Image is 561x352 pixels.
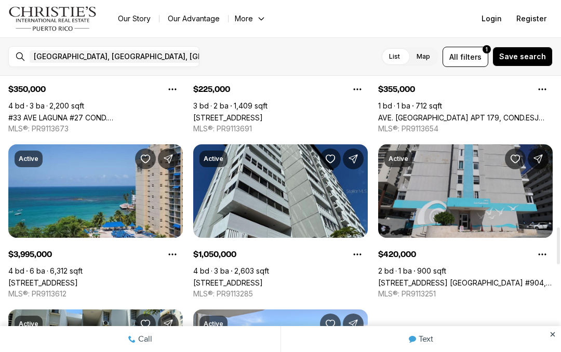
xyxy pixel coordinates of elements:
button: Save Property: 5870 JOSE M. TARTAK AVE. #K5 [135,314,156,334]
button: Property options [532,79,553,100]
a: Our Advantage [159,11,228,26]
button: Save Property: 5757 AVE ISLA VERDE #PH-3 [320,148,341,169]
button: Register [510,8,553,29]
span: All [449,51,458,62]
label: List [381,47,408,66]
a: 6165 ISLA VERDE AVE #1674, CAROLINA PR, 00979 [8,278,78,287]
button: Save Property: 6165 ISLA VERDE AVE #1674 [135,148,156,169]
a: #33 AVE LAGUNA #27 COND. LAGOMAR #PH-P, ISLA VERDE PR, 00979 [8,113,183,122]
button: Share Property [158,148,179,169]
p: Active [19,155,38,163]
button: Allfilters1 [443,47,488,67]
a: 3409 AVE. ISLA VERDE #904, CAROLINA PR, 00979 [378,278,553,287]
button: Share Property [158,314,179,334]
a: 5 AVE LAGUNA #5c, CAROLINA PR, 00979 [193,113,263,122]
button: Property options [532,244,553,265]
p: Active [204,155,223,163]
span: Login [482,15,502,23]
button: Property options [347,79,368,100]
span: Save search [499,52,546,61]
button: Save Property: 3409 AVE. ISLA VERDE #904 [505,148,526,169]
button: Share Property [343,148,364,169]
button: Property options [347,244,368,265]
span: filters [460,51,482,62]
button: Property options [162,79,183,100]
img: logo [8,6,97,31]
span: [GEOGRAPHIC_DATA], [GEOGRAPHIC_DATA], [GEOGRAPHIC_DATA] [34,52,263,61]
button: Login [475,8,508,29]
span: 1 [486,45,488,53]
button: Save Property: 3103 Ave. Isla Verde THE GALAXY #506 [320,314,341,334]
span: Register [516,15,546,23]
a: Our Story [110,11,159,26]
button: Property options [162,244,183,265]
a: 5757 AVE ISLA VERDE #PH-3, CAROLINA PR, 00979 [193,278,263,287]
p: Active [389,155,408,163]
button: More [229,11,272,26]
button: Share Property [528,148,549,169]
button: Save search [492,47,553,66]
button: Share Property [343,314,364,334]
a: AVE. ISLA VERDE APT 179, COND.ESJ TOWERS #APT 179, CAROLINA PR, 00979 [378,113,553,122]
label: Map [408,47,438,66]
